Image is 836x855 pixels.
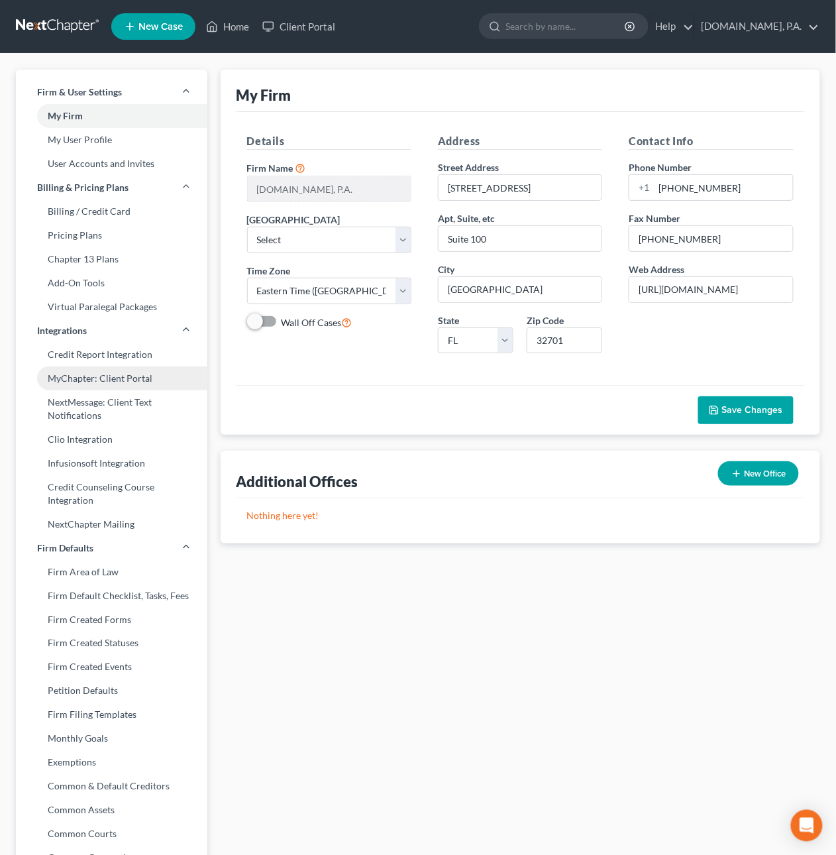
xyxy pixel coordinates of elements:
input: Enter name... [248,176,411,201]
a: Petition Defaults [16,679,207,703]
input: (optional) [439,226,601,251]
a: Firm Area of Law [16,560,207,584]
label: Phone Number [629,160,692,174]
span: Billing & Pricing Plans [37,181,129,194]
a: Chapter 13 Plans [16,247,207,271]
a: NextChapter Mailing [16,512,207,536]
input: Enter address... [439,175,601,200]
label: Web Address [629,262,684,276]
div: +1 [629,175,654,200]
label: Street Address [438,160,499,174]
button: Save Changes [698,396,794,424]
a: Home [199,15,256,38]
a: My Firm [16,104,207,128]
div: My Firm [236,85,291,105]
a: Help [649,15,694,38]
a: Firm Defaults [16,536,207,560]
div: Open Intercom Messenger [791,810,823,842]
input: Enter city... [439,277,601,302]
input: Enter web address.... [629,277,792,302]
a: Common Courts [16,823,207,846]
a: User Accounts and Invites [16,152,207,176]
span: Save Changes [722,404,783,416]
span: Firm & User Settings [37,85,122,99]
span: Firm Name [247,162,293,174]
input: Enter fax... [629,226,792,251]
a: Firm Created Events [16,655,207,679]
button: New Office [718,461,799,486]
a: [DOMAIN_NAME], P.A. [695,15,819,38]
a: NextMessage: Client Text Notifications [16,390,207,427]
label: Apt, Suite, etc [438,211,495,225]
h5: Details [247,133,411,150]
a: My User Profile [16,128,207,152]
span: New Case [138,22,183,32]
a: Firm Filing Templates [16,703,207,727]
a: Virtual Paralegal Packages [16,295,207,319]
input: Search by name... [505,14,627,38]
label: City [438,262,454,276]
h5: Address [438,133,602,150]
label: Fax Number [629,211,680,225]
span: Firm Defaults [37,541,93,555]
a: Pricing Plans [16,223,207,247]
label: State [438,313,459,327]
a: Exemptions [16,751,207,775]
a: Integrations [16,319,207,343]
a: Common & Default Creditors [16,775,207,799]
a: Infusionsoft Integration [16,451,207,475]
a: Common Assets [16,799,207,823]
label: [GEOGRAPHIC_DATA] [247,213,340,227]
a: Firm & User Settings [16,80,207,104]
a: Client Portal [256,15,342,38]
a: Billing & Pricing Plans [16,176,207,199]
a: MyChapter: Client Portal [16,367,207,390]
a: Firm Created Forms [16,608,207,632]
input: XXXXX [527,327,602,354]
a: Clio Integration [16,427,207,451]
a: Credit Counseling Course Integration [16,475,207,512]
div: Additional Offices [236,472,358,491]
a: Add-On Tools [16,271,207,295]
a: Credit Report Integration [16,343,207,367]
a: Firm Created Statuses [16,632,207,655]
label: Zip Code [527,313,564,327]
span: Wall Off Cases [282,317,342,328]
label: Time Zone [247,264,291,278]
a: Billing / Credit Card [16,199,207,223]
p: Nothing here yet! [247,509,794,522]
h5: Contact Info [629,133,793,150]
a: Monthly Goals [16,727,207,751]
span: Integrations [37,324,87,337]
input: Enter phone... [654,175,792,200]
a: Firm Default Checklist, Tasks, Fees [16,584,207,608]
